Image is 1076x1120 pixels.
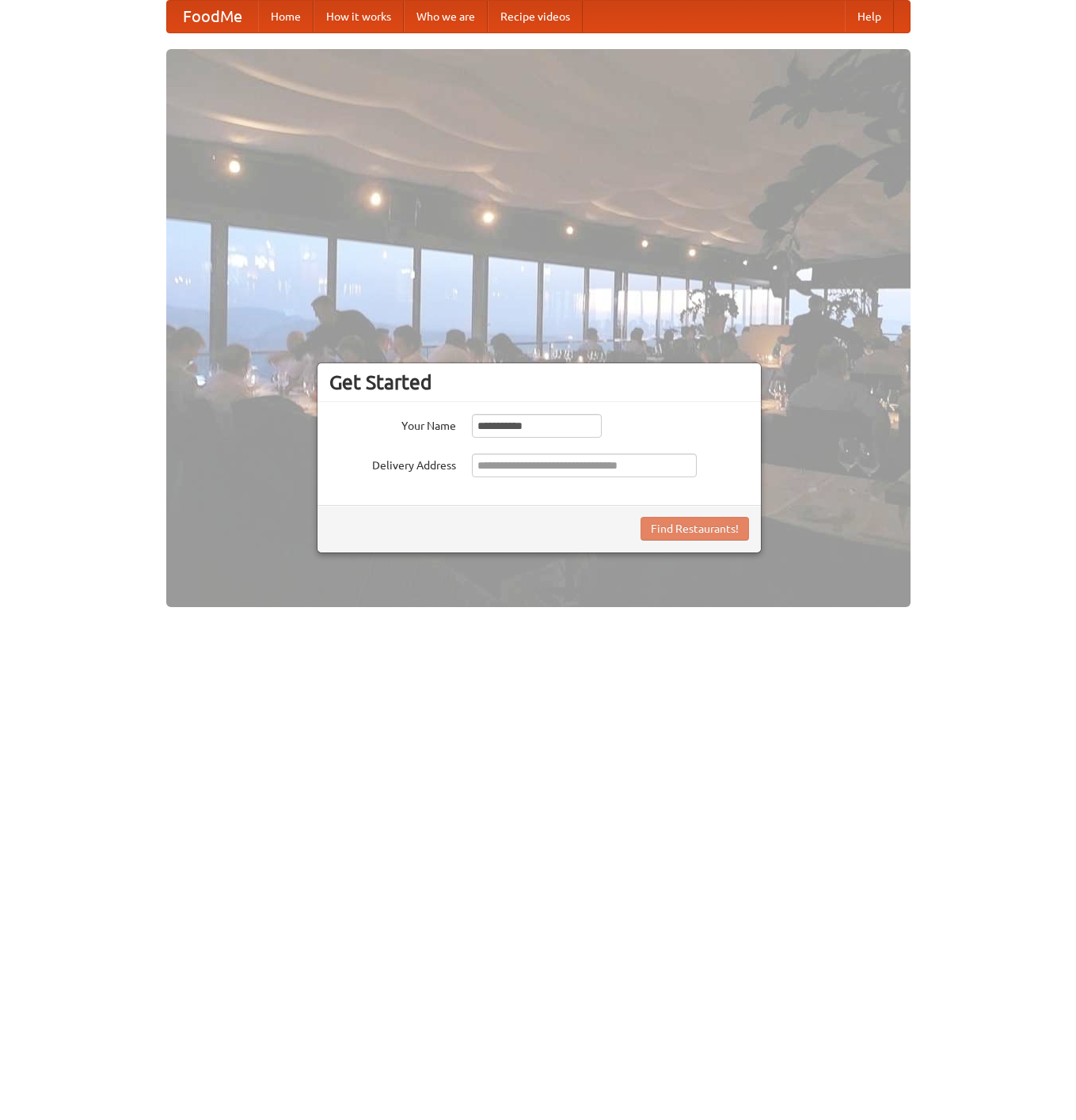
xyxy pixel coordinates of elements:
[329,414,456,434] label: Your Name
[488,1,583,32] a: Recipe videos
[404,1,488,32] a: Who we are
[167,1,258,32] a: FoodMe
[329,370,749,394] h3: Get Started
[329,454,456,473] label: Delivery Address
[314,1,404,32] a: How it works
[258,1,314,32] a: Home
[641,517,749,541] button: Find Restaurants!
[845,1,894,32] a: Help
